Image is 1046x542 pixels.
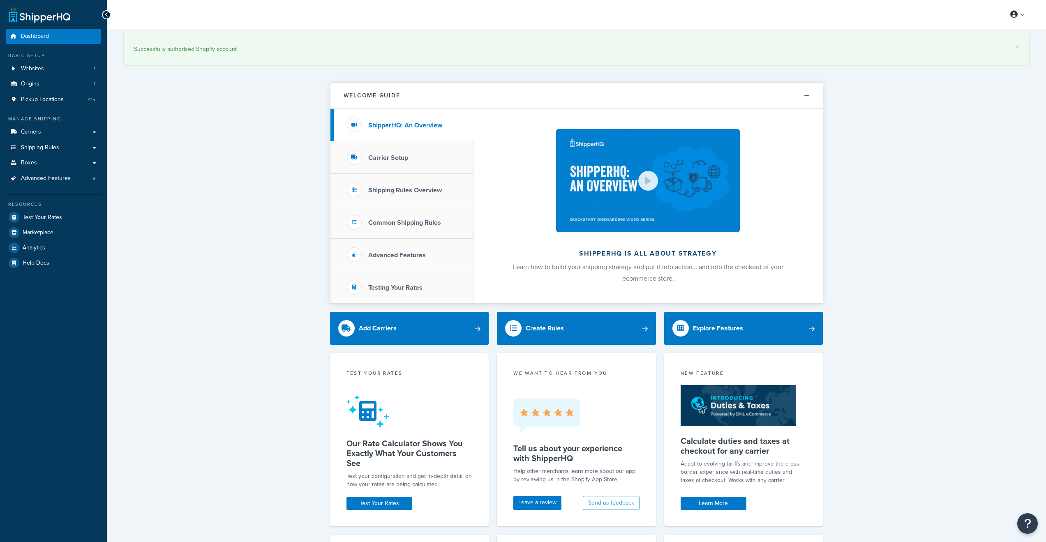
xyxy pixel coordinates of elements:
[556,129,739,232] img: ShipperHQ is all about strategy
[346,438,473,468] h5: Our Rate Calculator Shows You Exactly What Your Customers See
[6,240,101,255] a: Analytics
[6,61,101,76] li: Websites
[21,81,39,88] span: Origins
[583,496,640,510] button: Send us feedback
[6,115,101,122] div: Manage Shipping
[693,323,743,334] div: Explore Features
[513,443,640,463] h5: Tell us about your experience with ShipperHQ
[368,251,426,259] h3: Advanced Features
[6,92,101,107] a: Pickup Locations415
[23,260,49,267] span: Help Docs
[21,159,37,166] span: Boxes
[6,29,101,44] a: Dashboard
[23,244,45,251] span: Analytics
[21,175,71,182] span: Advanced Features
[664,312,823,345] a: Explore Features
[513,262,783,283] span: Learn how to build your shipping strategy and put it into action… and into the checkout of your e...
[88,96,95,103] span: 415
[6,92,101,107] li: Pickup Locations
[21,65,44,72] span: Websites
[346,472,473,489] div: Test your configuration and get in-depth detail on how your rates are being calculated.
[1017,513,1038,534] button: Open Resource Center
[23,229,53,236] span: Marketplace
[513,467,640,484] p: Help other merchants learn more about our app by reviewing us in the Shopify App Store.
[6,155,101,171] a: Boxes
[6,76,101,92] li: Origins
[513,496,561,510] a: Leave a review
[368,122,442,129] h3: ShipperHQ: An Overview
[681,436,807,456] h5: Calculate duties and taxes at checkout for any carrier
[21,33,49,40] span: Dashboard
[330,312,489,345] a: Add Carriers
[368,284,423,291] h3: Testing Your Rates
[6,171,101,186] li: Advanced Features
[21,96,64,103] span: Pickup Locations
[94,65,95,72] span: 1
[134,44,1019,55] div: Successfully authorized Shopify account
[92,175,95,182] span: 8
[6,140,101,155] a: Shipping Rules
[681,369,807,379] div: New Feature
[346,369,473,379] div: Test your rates
[6,61,101,76] a: Websites1
[526,323,564,334] div: Create Rules
[6,201,101,208] div: Resources
[6,125,101,140] a: Carriers
[368,187,442,194] h3: Shipping Rules Overview
[1016,44,1019,50] a: ×
[94,81,95,88] span: 1
[359,323,397,334] div: Add Carriers
[497,312,656,345] a: Create Rules
[368,154,408,161] h3: Carrier Setup
[330,83,823,109] button: Welcome Guide
[23,214,62,221] span: Test Your Rates
[6,52,101,59] div: Basic Setup
[6,171,101,186] a: Advanced Features8
[6,210,101,225] a: Test Your Rates
[6,76,101,92] a: Origins1
[21,129,41,136] span: Carriers
[368,219,441,226] h3: Common Shipping Rules
[495,250,801,257] h2: ShipperHQ is all about strategy
[681,460,807,484] p: Adapt to evolving tariffs and improve the cross-border experience with real-time duties and taxes...
[344,92,400,99] h2: Welcome Guide
[346,497,412,510] a: Test Your Rates
[681,497,746,510] a: Learn More
[6,256,101,270] a: Help Docs
[6,225,101,240] a: Marketplace
[513,369,640,377] p: we want to hear from you
[21,144,59,151] span: Shipping Rules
